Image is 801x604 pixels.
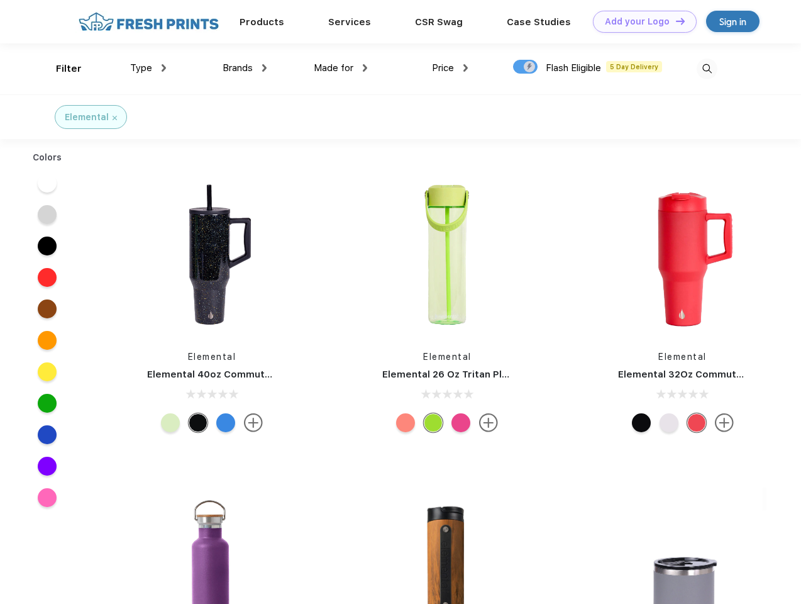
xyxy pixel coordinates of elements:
[687,413,706,432] div: Red
[546,62,601,74] span: Flash Eligible
[161,413,180,432] div: Key Lime
[128,171,296,338] img: func=resize&h=266
[706,11,760,32] a: Sign in
[606,61,662,72] span: 5 Day Delivery
[382,369,590,380] a: Elemental 26 Oz Tritan Plastic Water Bottle
[479,413,498,432] img: more.svg
[240,16,284,28] a: Products
[162,64,166,72] img: dropdown.png
[147,369,318,380] a: Elemental 40oz Commuter Tumbler
[75,11,223,33] img: fo%20logo%202.webp
[451,413,470,432] div: Pink Checkers
[660,413,678,432] div: Matte White
[216,413,235,432] div: Blue tile
[715,413,734,432] img: more.svg
[697,59,717,79] img: desktop_search.svg
[56,62,82,76] div: Filter
[676,18,685,25] img: DT
[113,116,117,120] img: filter_cancel.svg
[423,352,472,362] a: Elemental
[432,62,454,74] span: Price
[463,64,468,72] img: dropdown.png
[262,64,267,72] img: dropdown.png
[363,171,531,338] img: func=resize&h=266
[363,64,367,72] img: dropdown.png
[396,413,415,432] div: Cotton candy
[189,413,207,432] div: Black Speckle
[314,62,353,74] span: Made for
[130,62,152,74] span: Type
[719,14,746,29] div: Sign in
[415,16,463,28] a: CSR Swag
[223,62,253,74] span: Brands
[599,171,766,338] img: func=resize&h=266
[658,352,707,362] a: Elemental
[424,413,443,432] div: Key lime
[632,413,651,432] div: Black Speckle
[328,16,371,28] a: Services
[618,369,789,380] a: Elemental 32Oz Commuter Tumbler
[605,16,670,27] div: Add your Logo
[244,413,263,432] img: more.svg
[65,111,109,124] div: Elemental
[188,352,236,362] a: Elemental
[23,151,72,164] div: Colors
